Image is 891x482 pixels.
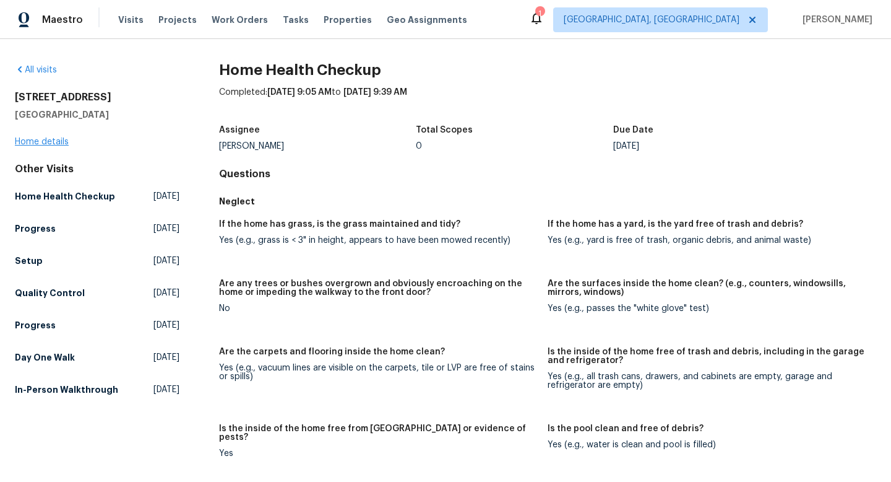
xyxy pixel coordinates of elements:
[324,14,372,26] span: Properties
[15,138,69,146] a: Home details
[387,14,467,26] span: Geo Assignments
[42,14,83,26] span: Maestro
[267,88,332,97] span: [DATE] 9:05 AM
[613,126,653,134] h5: Due Date
[219,304,538,313] div: No
[416,142,613,151] div: 0
[15,346,179,369] a: Day One Walk[DATE]
[219,348,445,356] h5: Are the carpets and flooring inside the home clean?
[15,163,179,175] div: Other Visits
[15,217,179,240] a: Progress[DATE]
[548,236,866,245] div: Yes (e.g., yard is free of trash, organic debris, and animal waste)
[212,14,268,26] span: Work Orders
[153,319,179,331] span: [DATE]
[118,14,144,26] span: Visits
[15,351,75,364] h5: Day One Walk
[548,220,803,229] h5: If the home has a yard, is the yard free of trash and debris?
[15,190,115,203] h5: Home Health Checkup
[219,142,416,151] div: [PERSON_NAME]
[416,126,473,134] h5: Total Scopes
[283,15,309,24] span: Tasks
[15,379,179,401] a: In-Person Walkthrough[DATE]
[153,287,179,299] span: [DATE]
[548,372,866,390] div: Yes (e.g., all trash cans, drawers, and cabinets are empty, garage and refrigerator are empty)
[548,348,866,365] h5: Is the inside of the home free of trash and debris, including in the garage and refrigerator?
[15,108,179,121] h5: [GEOGRAPHIC_DATA]
[798,14,872,26] span: [PERSON_NAME]
[343,88,407,97] span: [DATE] 9:39 AM
[219,364,538,381] div: Yes (e.g., vacuum lines are visible on the carpets, tile or LVP are free of stains or spills)
[15,91,179,103] h2: [STREET_ADDRESS]
[158,14,197,26] span: Projects
[153,255,179,267] span: [DATE]
[153,190,179,203] span: [DATE]
[219,64,876,76] h2: Home Health Checkup
[548,424,704,433] h5: Is the pool clean and free of debris?
[153,351,179,364] span: [DATE]
[153,222,179,235] span: [DATE]
[219,126,260,134] h5: Assignee
[219,220,460,229] h5: If the home has grass, is the grass maintained and tidy?
[219,195,876,208] h5: Neglect
[15,222,56,235] h5: Progress
[219,424,538,442] h5: Is the inside of the home free from [GEOGRAPHIC_DATA] or evidence of pests?
[548,279,866,297] h5: Are the surfaces inside the home clean? (e.g., counters, windowsills, mirrors, windows)
[535,7,544,20] div: 1
[15,185,179,208] a: Home Health Checkup[DATE]
[15,255,43,267] h5: Setup
[564,14,739,26] span: [GEOGRAPHIC_DATA], [GEOGRAPHIC_DATA]
[15,314,179,336] a: Progress[DATE]
[15,319,56,331] h5: Progress
[548,440,866,449] div: Yes (e.g., water is clean and pool is filled)
[219,279,538,297] h5: Are any trees or bushes overgrown and obviously encroaching on the home or impeding the walkway t...
[219,86,876,118] div: Completed: to
[15,383,118,396] h5: In-Person Walkthrough
[153,383,179,396] span: [DATE]
[15,250,179,272] a: Setup[DATE]
[15,66,57,74] a: All visits
[219,236,538,245] div: Yes (e.g., grass is < 3" in height, appears to have been mowed recently)
[219,168,876,180] h4: Questions
[15,287,85,299] h5: Quality Control
[15,282,179,304] a: Quality Control[DATE]
[219,449,538,458] div: Yes
[548,304,866,313] div: Yes (e.g., passes the "white glove" test)
[613,142,811,151] div: [DATE]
